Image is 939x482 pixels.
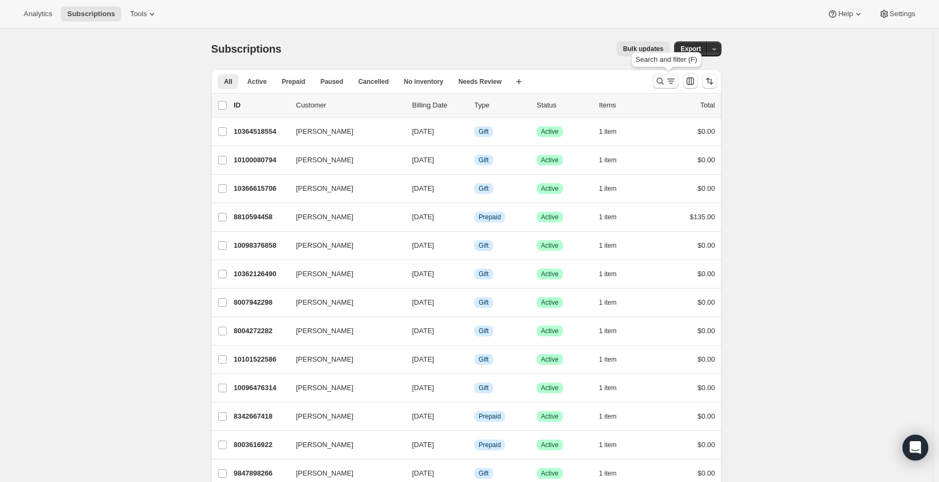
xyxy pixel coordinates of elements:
span: Active [541,355,559,364]
span: 1 item [599,441,617,449]
p: 10100080794 [234,155,287,166]
button: 1 item [599,181,629,196]
span: Active [541,327,559,335]
button: Analytics [17,6,59,21]
p: Status [537,100,590,111]
div: 10100080794[PERSON_NAME][DATE]InfoGiftSuccessActive1 item$0.00 [234,153,715,168]
span: [DATE] [412,213,434,221]
span: [PERSON_NAME] [296,468,353,479]
button: Export [674,41,707,56]
span: No inventory [404,77,443,86]
button: Search and filter results [653,74,678,89]
div: 10362126490[PERSON_NAME][DATE]InfoGiftSuccessActive1 item$0.00 [234,267,715,282]
span: Active [541,127,559,136]
span: Gift [479,384,489,392]
span: [PERSON_NAME] [296,440,353,450]
div: IDCustomerBilling DateTypeStatusItemsTotal [234,100,715,111]
span: Gift [479,270,489,278]
button: Subscriptions [61,6,121,21]
span: [DATE] [412,298,434,306]
span: $0.00 [697,298,715,306]
p: 10366615706 [234,183,287,194]
button: 1 item [599,124,629,139]
span: [PERSON_NAME] [296,383,353,393]
div: 9847898266[PERSON_NAME][DATE]InfoGiftSuccessActive1 item$0.00 [234,466,715,481]
p: Billing Date [412,100,466,111]
span: [PERSON_NAME] [296,212,353,222]
span: Active [541,213,559,221]
button: Sort the results [702,74,717,89]
span: Needs Review [458,77,502,86]
span: 1 item [599,327,617,335]
span: Active [541,270,559,278]
button: 1 item [599,466,629,481]
button: [PERSON_NAME] [290,351,397,368]
span: $0.00 [697,241,715,249]
div: 10098376858[PERSON_NAME][DATE]InfoGiftSuccessActive1 item$0.00 [234,238,715,253]
p: 8007942298 [234,297,287,308]
button: [PERSON_NAME] [290,436,397,454]
span: [DATE] [412,270,434,278]
button: 1 item [599,210,629,225]
button: [PERSON_NAME] [290,152,397,169]
span: Tools [130,10,147,18]
span: Analytics [24,10,52,18]
span: [DATE] [412,327,434,335]
span: Gift [479,469,489,478]
span: Subscriptions [211,43,281,55]
span: [PERSON_NAME] [296,326,353,336]
span: $0.00 [697,327,715,335]
span: $0.00 [697,270,715,278]
button: Bulk updates [617,41,670,56]
p: 10362126490 [234,269,287,279]
p: 8003616922 [234,440,287,450]
div: 8004272282[PERSON_NAME][DATE]InfoGiftSuccessActive1 item$0.00 [234,323,715,339]
div: 8342667418[PERSON_NAME][DATE]InfoPrepaidSuccessActive1 item$0.00 [234,409,715,424]
span: $0.00 [697,355,715,363]
span: Gift [479,327,489,335]
span: All [224,77,232,86]
span: Prepaid [479,441,501,449]
button: 1 item [599,267,629,282]
p: 10364518554 [234,126,287,137]
span: [PERSON_NAME] [296,183,353,194]
span: [PERSON_NAME] [296,297,353,308]
div: Open Intercom Messenger [902,435,928,461]
p: 10101522586 [234,354,287,365]
span: [DATE] [412,412,434,420]
span: $0.00 [697,127,715,135]
span: [DATE] [412,441,434,449]
button: Customize table column order and visibility [683,74,698,89]
span: Paused [320,77,343,86]
span: Cancelled [358,77,389,86]
div: 10101522586[PERSON_NAME][DATE]InfoGiftSuccessActive1 item$0.00 [234,352,715,367]
button: [PERSON_NAME] [290,265,397,283]
span: [DATE] [412,184,434,192]
span: Active [541,384,559,392]
span: $0.00 [697,441,715,449]
button: 1 item [599,295,629,310]
p: 8810594458 [234,212,287,222]
span: [DATE] [412,355,434,363]
span: 1 item [599,127,617,136]
span: $0.00 [697,184,715,192]
button: 1 item [599,153,629,168]
span: Gift [479,355,489,364]
span: [DATE] [412,469,434,477]
button: [PERSON_NAME] [290,294,397,311]
p: 10098376858 [234,240,287,251]
span: Active [247,77,266,86]
button: [PERSON_NAME] [290,379,397,397]
button: [PERSON_NAME] [290,208,397,226]
span: Active [541,441,559,449]
span: Prepaid [281,77,305,86]
button: [PERSON_NAME] [290,322,397,340]
p: 8342667418 [234,411,287,422]
span: 1 item [599,384,617,392]
button: [PERSON_NAME] [290,237,397,254]
span: 1 item [599,213,617,221]
span: 1 item [599,469,617,478]
button: 1 item [599,437,629,452]
span: [DATE] [412,156,434,164]
span: Gift [479,156,489,164]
